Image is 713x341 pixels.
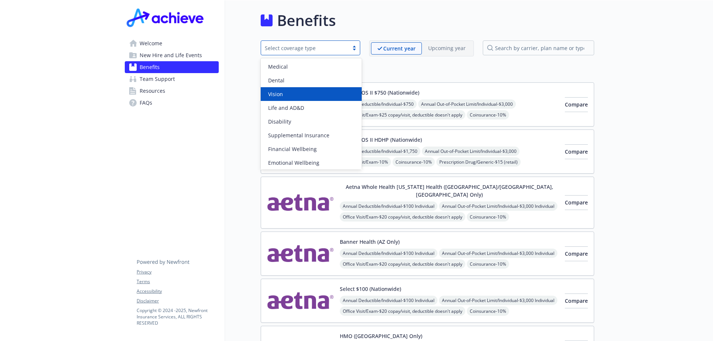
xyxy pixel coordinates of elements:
[140,85,165,97] span: Resources
[565,195,588,210] button: Compare
[467,306,509,316] span: Coinsurance - 10%
[125,85,219,97] a: Resources
[268,159,319,167] span: Emotional Wellbeing
[268,76,284,84] span: Dental
[125,49,219,61] a: New Hire and Life Events
[137,269,218,275] a: Privacy
[267,285,334,317] img: Aetna Inc carrier logo
[125,97,219,109] a: FAQs
[565,148,588,155] span: Compare
[340,201,437,211] span: Annual Deductible/Individual - $100 Individual
[483,40,594,55] input: search by carrier, plan name or type
[137,307,218,326] p: Copyright © 2024 - 2025 , Newfront Insurance Services, ALL RIGHTS RESERVED
[565,297,588,304] span: Compare
[268,145,317,153] span: Financial Wellbeing
[565,250,588,257] span: Compare
[340,89,419,96] button: Choice POS II $750 (Nationwide)
[340,136,422,144] button: Choice POS II HDHP (Nationwide)
[340,285,401,293] button: Select $100 (Nationwide)
[268,90,283,98] span: Vision
[268,63,288,71] span: Medical
[340,157,391,167] span: Office Visit/Exam - 10%
[340,147,420,156] span: Annual Deductible/Individual - $1,750
[140,73,175,85] span: Team Support
[340,332,422,340] button: HMO ([GEOGRAPHIC_DATA] Only)
[137,288,218,295] a: Accessibility
[565,294,588,308] button: Compare
[383,45,416,52] p: Current year
[418,99,516,109] span: Annual Out-of-Pocket Limit/Individual - $3,000
[340,296,437,305] span: Annual Deductible/Individual - $100 Individual
[439,296,557,305] span: Annual Out-of-Pocket Limit/Individual - $3,000 Individual
[422,147,520,156] span: Annual Out-of-Pocket Limit/Individual - $3,000
[137,298,218,304] a: Disclaimer
[467,212,509,222] span: Coinsurance - 10%
[565,101,588,108] span: Compare
[340,306,465,316] span: Office Visit/Exam - $20 copay/visit, deductible doesn't apply
[125,73,219,85] a: Team Support
[140,61,160,73] span: Benefits
[340,183,559,199] button: Aetna Whole Health [US_STATE] Health ([GEOGRAPHIC_DATA]/[GEOGRAPHIC_DATA], [GEOGRAPHIC_DATA] Only)
[340,249,437,258] span: Annual Deductible/Individual - $100 Individual
[340,259,465,269] span: Office Visit/Exam - $20 copay/visit, deductible doesn't apply
[340,110,465,119] span: Office Visit/Exam - $25 copay/visit, deductible doesn't apply
[137,278,218,285] a: Terms
[340,238,400,246] button: Banner Health (AZ Only)
[565,97,588,112] button: Compare
[565,199,588,206] span: Compare
[565,144,588,159] button: Compare
[340,99,417,109] span: Annual Deductible/Individual - $750
[267,238,334,269] img: Aetna Inc carrier logo
[140,49,202,61] span: New Hire and Life Events
[436,157,521,167] span: Prescription Drug/Generic - $15 (retail)
[439,201,557,211] span: Annual Out-of-Pocket Limit/Individual - $3,000 Individual
[140,97,152,109] span: FAQs
[268,104,304,112] span: Life and AD&D
[140,37,162,49] span: Welcome
[277,9,336,32] h1: Benefits
[428,44,466,52] p: Upcoming year
[261,65,594,76] h2: Medical
[268,131,329,139] span: Supplemental Insurance
[340,212,465,222] span: Office Visit/Exam - $20 copay/visit, deductible doesn't apply
[422,42,472,55] span: Upcoming year
[267,183,334,222] img: Aetna Inc carrier logo
[265,44,345,52] div: Select coverage type
[439,249,557,258] span: Annual Out-of-Pocket Limit/Individual - $3,000 Individual
[268,118,291,125] span: Disability
[565,246,588,261] button: Compare
[467,110,509,119] span: Coinsurance - 10%
[125,61,219,73] a: Benefits
[393,157,435,167] span: Coinsurance - 10%
[125,37,219,49] a: Welcome
[467,259,509,269] span: Coinsurance - 10%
